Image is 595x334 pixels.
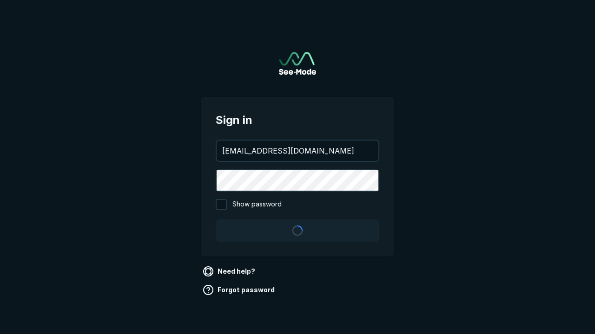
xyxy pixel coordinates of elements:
a: Go to sign in [279,52,316,75]
input: your@email.com [217,141,378,161]
span: Show password [232,199,282,210]
a: Forgot password [201,283,278,297]
a: Need help? [201,264,259,279]
span: Sign in [216,112,379,128]
img: See-Mode Logo [279,52,316,75]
